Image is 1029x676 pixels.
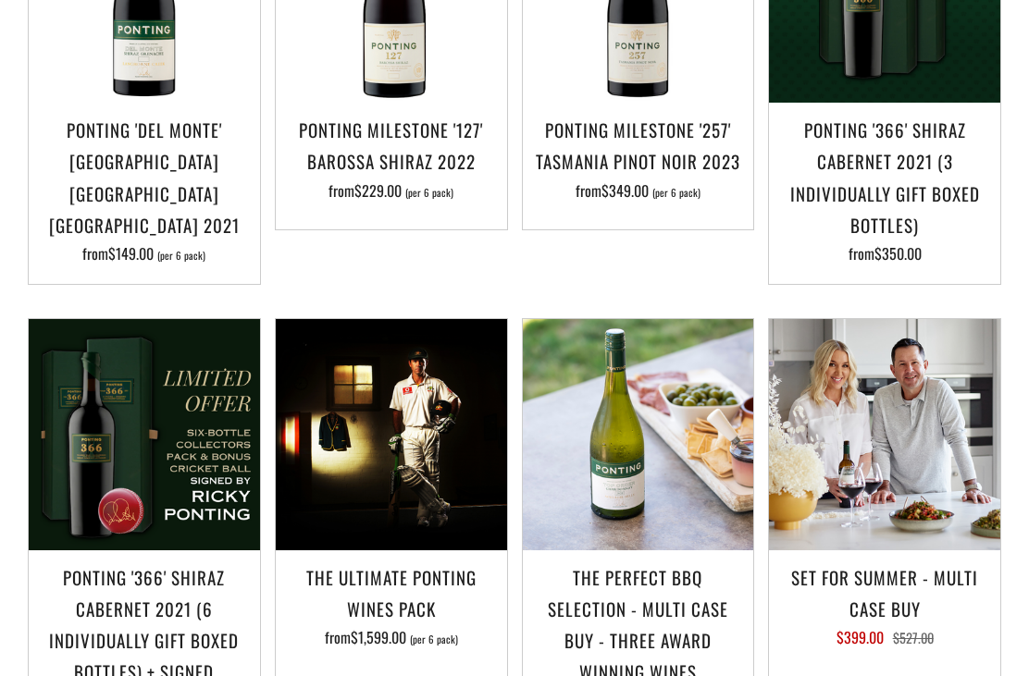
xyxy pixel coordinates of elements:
[38,114,251,240] h3: Ponting 'Del Monte' [GEOGRAPHIC_DATA] [GEOGRAPHIC_DATA] [GEOGRAPHIC_DATA] 2021
[329,179,453,202] span: from
[893,628,934,647] span: $527.00
[354,179,402,202] span: $229.00
[769,561,1000,654] a: Set For Summer - Multi Case Buy $399.00 $527.00
[769,114,1000,261] a: Ponting '366' Shiraz Cabernet 2021 (3 individually gift boxed bottles) from$350.00
[325,626,458,648] span: from
[351,626,406,648] span: $1,599.00
[778,561,991,624] h3: Set For Summer - Multi Case Buy
[523,114,754,206] a: Ponting Milestone '257' Tasmania Pinot Noir 2023 from$349.00 (per 6 pack)
[778,114,991,240] h3: Ponting '366' Shiraz Cabernet 2021 (3 individually gift boxed bottles)
[82,242,205,264] span: from
[405,188,453,198] span: (per 6 pack)
[276,561,507,654] a: The Ultimate Ponting Wines Pack from$1,599.00 (per 6 pack)
[157,251,205,261] span: (per 6 pack)
[532,114,745,177] h3: Ponting Milestone '257' Tasmania Pinot Noir 2023
[601,179,649,202] span: $349.00
[576,179,700,202] span: from
[849,242,922,264] span: from
[276,114,507,206] a: Ponting Milestone '127' Barossa Shiraz 2022 from$229.00 (per 6 pack)
[108,242,154,264] span: $149.00
[285,561,498,624] h3: The Ultimate Ponting Wines Pack
[837,626,884,648] span: $399.00
[29,114,260,261] a: Ponting 'Del Monte' [GEOGRAPHIC_DATA] [GEOGRAPHIC_DATA] [GEOGRAPHIC_DATA] 2021 from$149.00 (per 6...
[652,188,700,198] span: (per 6 pack)
[874,242,922,264] span: $350.00
[410,634,458,645] span: (per 6 pack)
[285,114,498,177] h3: Ponting Milestone '127' Barossa Shiraz 2022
